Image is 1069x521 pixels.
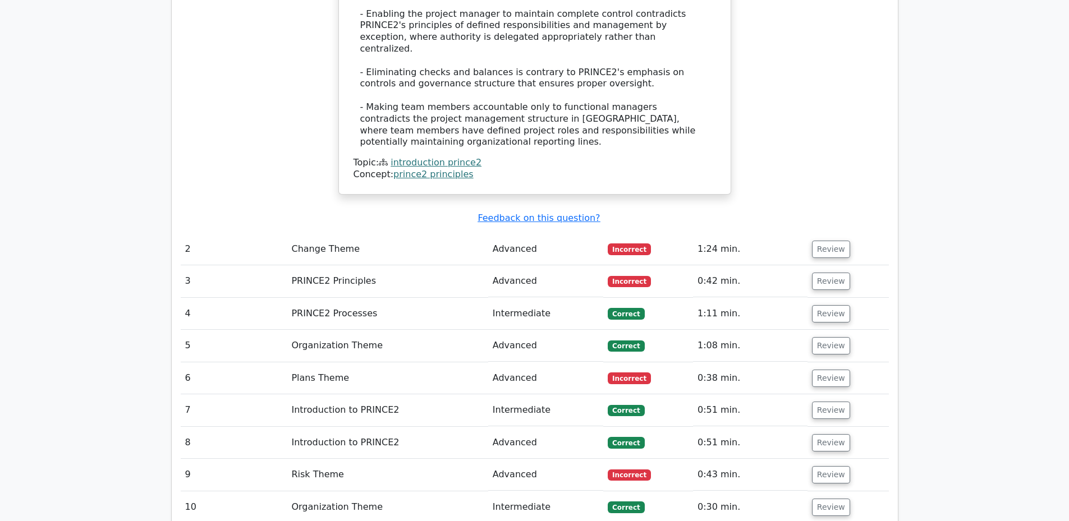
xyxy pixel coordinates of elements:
[608,437,644,448] span: Correct
[181,427,287,459] td: 8
[354,157,716,169] div: Topic:
[488,427,603,459] td: Advanced
[693,394,808,426] td: 0:51 min.
[488,394,603,426] td: Intermediate
[181,265,287,297] td: 3
[812,241,850,258] button: Review
[812,434,850,451] button: Review
[812,402,850,419] button: Review
[287,298,488,330] td: PRINCE2 Processes
[693,362,808,394] td: 0:38 min.
[181,233,287,265] td: 2
[488,265,603,297] td: Advanced
[812,466,850,483] button: Review
[287,459,488,491] td: Risk Theme
[287,330,488,362] td: Organization Theme
[608,276,651,287] span: Incorrect
[812,337,850,354] button: Review
[488,459,603,491] td: Advanced
[608,372,651,384] span: Incorrect
[693,459,808,491] td: 0:43 min.
[181,394,287,426] td: 7
[488,298,603,330] td: Intermediate
[488,330,603,362] td: Advanced
[812,499,850,516] button: Review
[608,243,651,255] span: Incorrect
[608,340,644,352] span: Correct
[812,370,850,387] button: Review
[812,273,850,290] button: Review
[693,233,808,265] td: 1:24 min.
[391,157,481,168] a: introduction prince2
[287,362,488,394] td: Plans Theme
[393,169,474,179] a: prince2 principles
[181,459,287,491] td: 9
[693,427,808,459] td: 0:51 min.
[287,265,488,297] td: PRINCE2 Principles
[181,330,287,362] td: 5
[287,427,488,459] td: Introduction to PRINCE2
[608,469,651,481] span: Incorrect
[608,501,644,513] span: Correct
[287,233,488,265] td: Change Theme
[478,213,600,223] a: Feedback on this question?
[488,362,603,394] td: Advanced
[181,298,287,330] td: 4
[608,308,644,319] span: Correct
[812,305,850,322] button: Review
[287,394,488,426] td: Introduction to PRINCE2
[354,169,716,181] div: Concept:
[488,233,603,265] td: Advanced
[693,265,808,297] td: 0:42 min.
[181,362,287,394] td: 6
[693,298,808,330] td: 1:11 min.
[608,405,644,416] span: Correct
[693,330,808,362] td: 1:08 min.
